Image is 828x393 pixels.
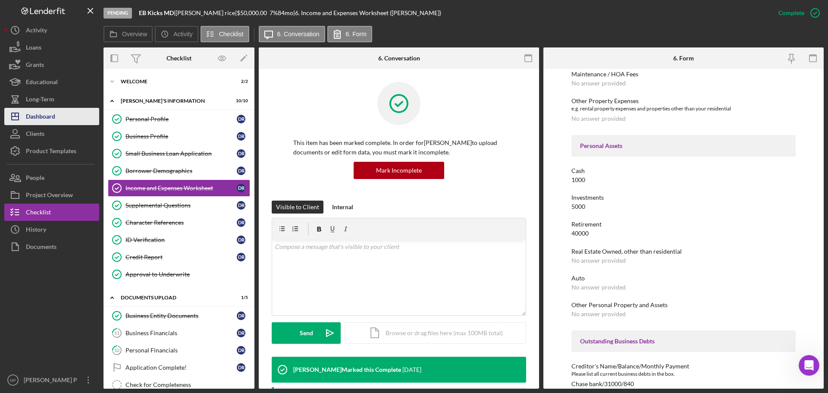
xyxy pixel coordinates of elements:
[237,311,245,320] div: d r
[4,186,99,204] button: Project Overview
[125,133,237,140] div: Business Profile
[9,129,163,161] div: Profile image for ChristinaRate your conversation[PERSON_NAME]•5h ago
[4,238,99,255] button: Documents
[778,4,804,22] div: Complete
[26,22,47,41] div: Activity
[125,150,237,157] div: Small Business Loan Application
[376,162,422,179] div: Mark Incomplete
[26,73,58,93] div: Educational
[4,39,99,56] button: Loans
[114,347,119,353] tspan: 12
[125,185,237,192] div: Income and Expenses Worksheet
[13,222,160,238] div: Archive a Project
[378,55,420,62] div: 6. Conversation
[270,9,278,16] div: 7 %
[571,275,796,282] div: Auto
[237,218,245,227] div: d r
[10,378,16,383] text: MP
[26,56,44,75] div: Grants
[770,4,824,22] button: Complete
[571,230,589,237] div: 40000
[277,31,320,38] label: 6. Conversation
[237,346,245,355] div: d r
[571,284,626,291] div: No answer provided
[108,145,250,162] a: Small Business Loan Applicationdr
[114,330,119,336] tspan: 11
[232,98,248,104] div: 10 / 10
[108,266,250,283] a: Approval to Underwrite
[237,201,245,210] div: d r
[219,31,244,38] label: Checklist
[4,22,99,39] a: Activity
[121,79,226,84] div: WELCOME
[237,149,245,158] div: d r
[108,162,250,179] a: Borrower Demographicsdr
[125,167,237,174] div: Borrower Demographics
[237,236,245,244] div: d r
[166,55,191,62] div: Checklist
[108,248,250,266] a: Credit Reportdr
[4,108,99,125] button: Dashboard
[4,125,99,142] button: Clients
[26,39,41,58] div: Loans
[4,142,99,160] a: Product Templates
[293,366,401,373] div: [PERSON_NAME] Marked this Complete
[26,108,55,127] div: Dashboard
[125,271,250,278] div: Approval to Underwrite
[354,162,444,179] button: Mark Incomplete
[139,9,174,16] b: EB Kicks MD
[90,145,115,154] div: • 5h ago
[125,236,237,243] div: ID Verification
[571,257,626,264] div: No answer provided
[201,26,249,42] button: Checklist
[580,142,787,149] div: Personal Assets
[122,31,147,38] label: Overview
[13,190,160,206] div: Update Permissions Settings
[13,238,160,254] div: How to Create a Test Project
[13,170,160,187] button: Search for help
[17,61,155,91] p: Hi [PERSON_NAME] 👋
[571,104,796,113] div: e.g. rental property expenses and properties other than your residential
[237,115,245,123] div: d r
[332,201,353,214] div: Internal
[103,8,132,19] div: Pending
[18,242,144,251] div: How to Create a Test Project
[26,91,54,110] div: Long-Term
[571,80,626,87] div: No answer provided
[108,179,250,197] a: Income and Expenses Worksheetdr
[571,363,796,370] div: Creditor's Name/Balance/Monthly Payment
[4,169,99,186] button: People
[125,312,237,319] div: Business Entity Documents
[237,9,270,16] div: $50,000.00
[673,55,694,62] div: 6. Form
[121,295,226,300] div: DOCUMENTS UPLOAD
[139,9,176,16] div: |
[237,167,245,175] div: d r
[17,16,31,30] img: logo
[108,324,250,342] a: 11Business Financialsdr
[571,302,796,308] div: Other Personal Property and Assets
[18,136,35,154] img: Profile image for Christina
[278,9,293,16] div: 84 mo
[119,14,136,31] img: Profile image for Allison
[125,330,237,336] div: Business Financials
[571,194,796,201] div: Investments
[4,204,99,221] a: Checklist
[571,370,796,378] div: Please list all current business debts in the box.
[26,221,46,240] div: History
[108,197,250,214] a: Supplemental Questionsdr
[4,221,99,238] a: History
[237,253,245,261] div: d r
[237,184,245,192] div: d r
[137,291,151,297] span: Help
[232,79,248,84] div: 2 / 2
[571,167,796,174] div: Cash
[9,116,164,161] div: Recent messageProfile image for ChristinaRate your conversation[PERSON_NAME]•5h ago
[19,291,38,297] span: Home
[571,380,634,387] div: Chase bank/31000/840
